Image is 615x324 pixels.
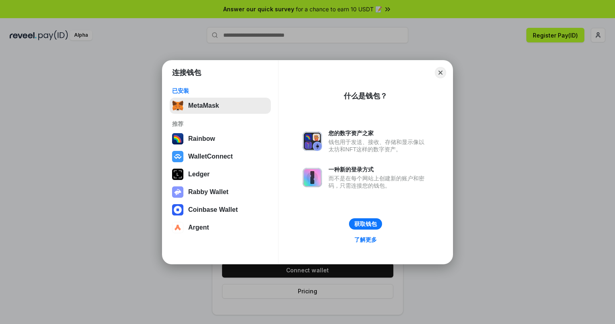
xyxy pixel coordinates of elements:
div: MetaMask [188,102,219,109]
button: 获取钱包 [349,218,382,230]
button: MetaMask [170,98,271,114]
div: 了解更多 [354,236,377,243]
div: WalletConnect [188,153,233,160]
div: Rainbow [188,135,215,142]
img: svg+xml,%3Csvg%20xmlns%3D%22http%3A%2F%2Fwww.w3.org%2F2000%2Fsvg%22%20fill%3D%22none%22%20viewBox... [303,132,322,151]
img: svg+xml,%3Csvg%20fill%3D%22none%22%20height%3D%2233%22%20viewBox%3D%220%200%2035%2033%22%20width%... [172,100,183,111]
h1: 连接钱包 [172,68,201,77]
a: 了解更多 [349,234,382,245]
div: Coinbase Wallet [188,206,238,213]
button: Rainbow [170,131,271,147]
div: 您的数字资产之家 [328,130,428,137]
div: 推荐 [172,120,268,128]
img: svg+xml,%3Csvg%20xmlns%3D%22http%3A%2F%2Fwww.w3.org%2F2000%2Fsvg%22%20fill%3D%22none%22%20viewBox... [303,168,322,187]
div: 什么是钱包？ [344,91,387,101]
div: Argent [188,224,209,231]
img: svg+xml,%3Csvg%20width%3D%22120%22%20height%3D%22120%22%20viewBox%3D%220%200%20120%20120%22%20fil... [172,133,183,144]
img: svg+xml,%3Csvg%20width%3D%2228%22%20height%3D%2228%22%20viewBox%3D%220%200%2028%2028%22%20fill%3D... [172,222,183,233]
button: WalletConnect [170,148,271,165]
div: 钱包用于发送、接收、存储和显示像以太坊和NFT这样的数字资产。 [328,138,428,153]
button: Argent [170,219,271,236]
img: svg+xml,%3Csvg%20xmlns%3D%22http%3A%2F%2Fwww.w3.org%2F2000%2Fsvg%22%20width%3D%2228%22%20height%3... [172,169,183,180]
button: Rabby Wallet [170,184,271,200]
div: Ledger [188,171,210,178]
div: 获取钱包 [354,220,377,228]
div: 而不是在每个网站上创建新的账户和密码，只需连接您的钱包。 [328,175,428,189]
img: svg+xml,%3Csvg%20width%3D%2228%22%20height%3D%2228%22%20viewBox%3D%220%200%2028%2028%22%20fill%3D... [172,151,183,162]
img: svg+xml,%3Csvg%20width%3D%2228%22%20height%3D%2228%22%20viewBox%3D%220%200%2028%2028%22%20fill%3D... [172,204,183,215]
button: Ledger [170,166,271,182]
div: 已安装 [172,87,268,94]
button: Coinbase Wallet [170,202,271,218]
button: Close [435,67,446,78]
img: svg+xml,%3Csvg%20xmlns%3D%22http%3A%2F%2Fwww.w3.org%2F2000%2Fsvg%22%20fill%3D%22none%22%20viewBox... [172,186,183,198]
div: Rabby Wallet [188,188,229,196]
div: 一种新的登录方式 [328,166,428,173]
